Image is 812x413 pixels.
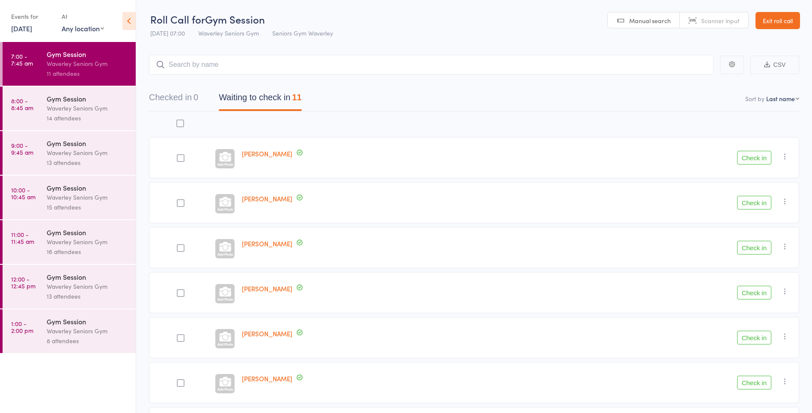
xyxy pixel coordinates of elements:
[737,331,771,344] button: Check in
[47,291,128,301] div: 13 attendees
[11,275,36,289] time: 12:00 - 12:45 pm
[11,231,34,245] time: 11:00 - 11:45 am
[3,220,136,264] a: 11:00 -11:45 amGym SessionWaverley Seniors Gym16 attendees
[3,309,136,353] a: 1:00 -2:00 pmGym SessionWaverley Seniors Gym8 attendees
[47,237,128,247] div: Waverley Seniors Gym
[11,9,53,24] div: Events for
[47,103,128,113] div: Waverley Seniors Gym
[47,227,128,237] div: Gym Session
[219,88,301,111] button: Waiting to check in11
[11,186,36,200] time: 10:00 - 10:45 am
[242,284,292,293] a: [PERSON_NAME]
[242,329,292,338] a: [PERSON_NAME]
[62,9,104,24] div: At
[47,138,128,148] div: Gym Session
[701,16,740,25] span: Scanner input
[47,326,128,336] div: Waverley Seniors Gym
[242,149,292,158] a: [PERSON_NAME]
[629,16,671,25] span: Manual search
[193,93,198,102] div: 0
[198,29,259,37] span: Waverley Seniors Gym
[750,56,799,74] button: CSV
[292,93,301,102] div: 11
[47,202,128,212] div: 15 attendees
[3,87,136,130] a: 8:00 -8:45 amGym SessionWaverley Seniors Gym14 attendees
[62,24,104,33] div: Any location
[242,374,292,383] a: [PERSON_NAME]
[3,131,136,175] a: 9:00 -9:45 amGym SessionWaverley Seniors Gym13 attendees
[205,12,265,26] span: Gym Session
[272,29,333,37] span: Seniors Gym Waverley
[47,59,128,69] div: Waverley Seniors Gym
[47,113,128,123] div: 14 attendees
[47,272,128,281] div: Gym Session
[47,148,128,158] div: Waverley Seniors Gym
[242,194,292,203] a: [PERSON_NAME]
[47,94,128,103] div: Gym Session
[47,183,128,192] div: Gym Session
[242,239,292,248] a: [PERSON_NAME]
[3,42,136,86] a: 7:00 -7:45 amGym SessionWaverley Seniors Gym11 attendees
[150,29,185,37] span: [DATE] 07:00
[11,97,33,111] time: 8:00 - 8:45 am
[11,142,33,156] time: 9:00 - 9:45 am
[737,241,771,254] button: Check in
[755,12,800,29] a: Exit roll call
[766,94,795,103] div: Last name
[47,336,128,346] div: 8 attendees
[737,286,771,299] button: Check in
[47,317,128,326] div: Gym Session
[149,88,198,111] button: Checked in0
[3,176,136,219] a: 10:00 -10:45 amGym SessionWaverley Seniors Gym15 attendees
[47,192,128,202] div: Waverley Seniors Gym
[3,265,136,308] a: 12:00 -12:45 pmGym SessionWaverley Seniors Gym13 attendees
[737,196,771,209] button: Check in
[150,12,205,26] span: Roll Call for
[737,376,771,389] button: Check in
[47,49,128,59] div: Gym Session
[11,24,32,33] a: [DATE]
[11,320,33,334] time: 1:00 - 2:00 pm
[47,281,128,291] div: Waverley Seniors Gym
[745,94,764,103] label: Sort by
[737,151,771,165] button: Check in
[47,69,128,78] div: 11 attendees
[47,247,128,257] div: 16 attendees
[11,53,33,66] time: 7:00 - 7:45 am
[149,55,714,75] input: Search by name
[47,158,128,168] div: 13 attendees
